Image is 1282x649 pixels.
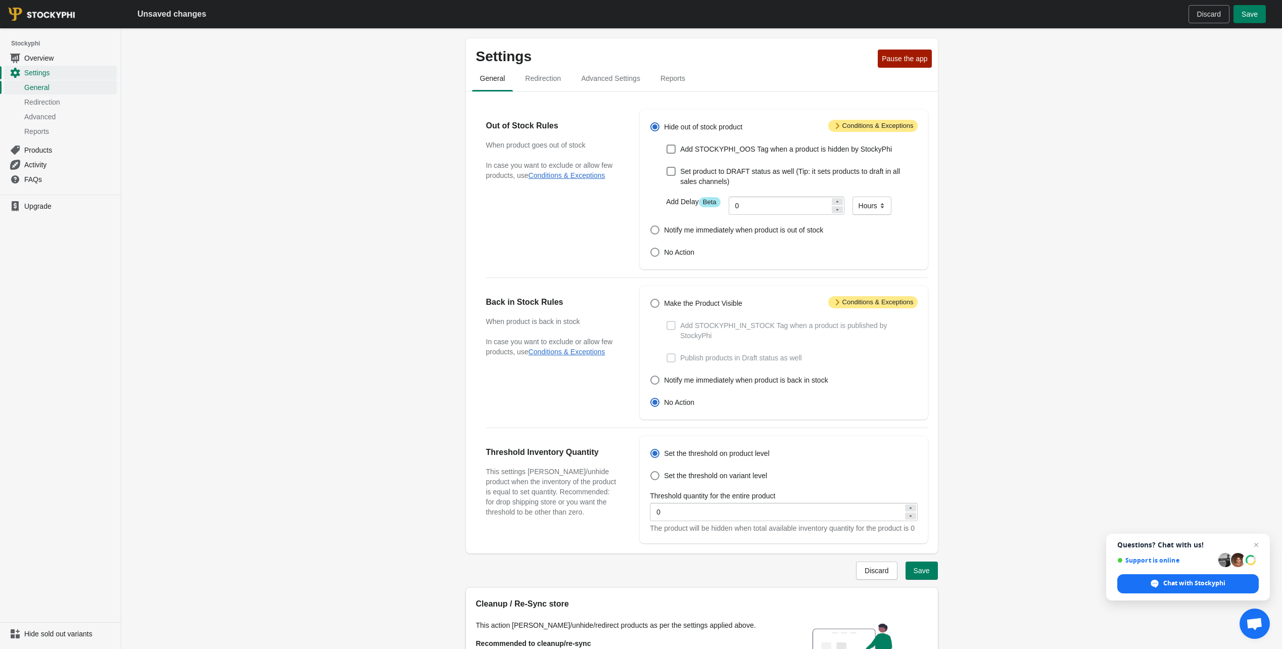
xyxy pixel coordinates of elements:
[1250,539,1262,551] span: Close chat
[486,296,620,308] h2: Back in Stock Rules
[664,298,742,308] span: Make the Product Visible
[529,171,605,179] button: Conditions & Exceptions
[680,144,892,154] span: Add STOCKYPHI_OOS Tag when a product is hidden by StockyPhi
[664,397,694,407] span: No Action
[1240,609,1270,639] div: Open chat
[486,140,620,150] h3: When product goes out of stock
[680,166,917,187] span: Set product to DRAFT status as well (Tip: it sets products to draft in all sales channels)
[24,174,115,184] span: FAQs
[486,316,620,327] h3: When product is back in stock
[470,65,515,91] button: general
[24,68,115,78] span: Settings
[486,120,620,132] h2: Out of Stock Rules
[882,55,927,63] span: Pause the app
[1189,5,1229,23] button: Discard
[865,567,888,575] span: Discard
[1233,5,1266,23] button: Save
[24,629,115,639] span: Hide sold out variants
[664,225,823,235] span: Notify me immediately when product is out of stock
[666,197,720,207] label: Add Delay
[680,353,801,363] span: Publish products in Draft status as well
[1242,10,1258,18] span: Save
[4,65,117,80] a: Settings
[680,320,917,341] span: Add STOCKYPHI_IN_STOCK Tag when a product is published by StockyPhi
[1197,10,1221,18] span: Discard
[906,562,938,580] button: Save
[652,69,693,87] span: Reports
[664,247,694,257] span: No Action
[11,38,121,49] span: Stockyphi
[664,375,828,385] span: Notify me immediately when product is back in stock
[4,172,117,187] a: FAQs
[828,296,918,308] span: Conditions & Exceptions
[486,467,620,517] h3: This settings [PERSON_NAME]/unhide product when the inventory of the product is equal to set quan...
[664,471,767,481] span: Set the threshold on variant level
[650,491,775,501] label: Threshold quantity for the entire product
[4,199,117,213] a: Upgrade
[137,8,206,20] h2: Unsaved changes
[664,448,770,458] span: Set the threshold on product level
[571,65,650,91] button: Advanced settings
[517,69,569,87] span: Redirection
[486,337,620,357] p: In case you want to exclude or allow few products, use
[24,201,115,211] span: Upgrade
[24,53,115,63] span: Overview
[466,91,938,553] div: general
[664,122,742,132] span: Hide out of stock product
[24,145,115,155] span: Products
[24,82,115,92] span: General
[828,120,918,132] span: Conditions & Exceptions
[4,124,117,138] a: Reports
[476,598,779,610] h2: Cleanup / Re-Sync store
[472,69,513,87] span: General
[699,197,721,207] span: Beta
[24,126,115,136] span: Reports
[4,51,117,65] a: Overview
[650,65,695,91] button: reports
[878,50,931,68] button: Pause the app
[476,620,779,630] p: This action [PERSON_NAME]/unhide/redirect products as per the settings applied above.
[1117,574,1259,593] div: Chat with Stockyphi
[4,80,117,95] a: General
[1163,579,1225,588] span: Chat with Stockyphi
[486,446,620,458] h2: Threshold Inventory Quantity
[4,95,117,109] a: Redirection
[515,65,571,91] button: redirection
[1117,557,1215,564] span: Support is online
[24,160,115,170] span: Activity
[573,69,648,87] span: Advanced Settings
[856,562,897,580] button: Discard
[4,143,117,157] a: Products
[486,160,620,180] p: In case you want to exclude or allow few products, use
[914,567,930,575] span: Save
[476,639,591,647] strong: Recommended to cleanup/re-sync
[24,112,115,122] span: Advanced
[24,97,115,107] span: Redirection
[1117,541,1259,549] span: Questions? Chat with us!
[476,49,874,65] p: Settings
[4,109,117,124] a: Advanced
[4,627,117,641] a: Hide sold out variants
[529,348,605,356] button: Conditions & Exceptions
[650,523,917,533] div: The product will be hidden when total available inventory quantity for the product is 0
[4,157,117,172] a: Activity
